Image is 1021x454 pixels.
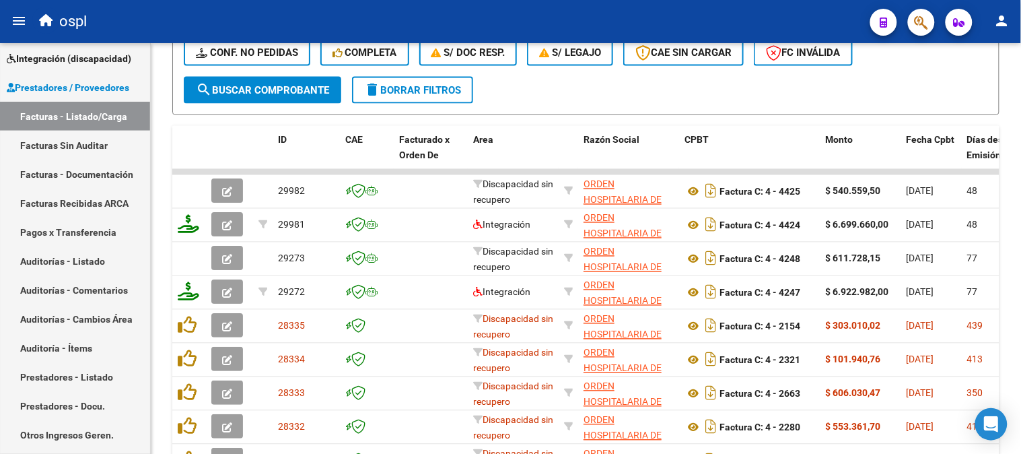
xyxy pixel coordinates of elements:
strong: Factura C: 4 - 2321 [719,355,800,366]
span: ORDEN HOSPITALARIA DE [GEOGRAPHIC_DATA] - CASA NUESTRA SE#ORA DEL PILAR [584,280,674,352]
span: Discapacidad sin recupero [473,415,553,441]
i: Descargar documento [702,315,719,337]
span: [DATE] [907,287,934,298]
span: ORDEN HOSPITALARIA DE [GEOGRAPHIC_DATA] - CASA NUESTRA SE#ORA DEL PILAR [584,213,674,285]
span: [DATE] [907,422,934,432]
span: 29981 [278,220,305,230]
span: Integración (discapacidad) [7,51,131,66]
mat-icon: menu [11,13,27,29]
button: Borrar Filtros [352,77,473,104]
span: [DATE] [907,354,934,365]
span: [DATE] [907,321,934,331]
span: Integración [473,287,530,298]
datatable-header-cell: CAE [340,126,394,185]
datatable-header-cell: CPBT [679,126,820,185]
datatable-header-cell: Fecha Cpbt [901,126,962,185]
div: 30679328057 [584,413,674,441]
span: Discapacidad sin recupero [473,381,553,408]
span: Integración [473,220,530,230]
span: ORDEN HOSPITALARIA DE [GEOGRAPHIC_DATA] - CASA NUESTRA SE#ORA DEL PILAR [584,348,674,420]
strong: Factura C: 4 - 4425 [719,187,800,197]
span: S/ Doc Resp. [431,46,505,59]
span: Discapacidad sin recupero [473,179,553,205]
strong: Factura C: 4 - 2280 [719,422,800,433]
strong: Factura C: 4 - 4248 [719,254,800,265]
datatable-header-cell: Monto [820,126,901,185]
button: S/ legajo [527,39,613,66]
i: Descargar documento [702,214,719,236]
span: 350 [967,388,983,399]
span: Area [473,135,493,145]
span: Discapacidad sin recupero [473,314,553,340]
span: [DATE] [907,220,934,230]
span: Monto [826,135,853,145]
span: Discapacidad sin recupero [473,247,553,273]
span: 77 [967,287,978,298]
strong: $ 101.940,76 [826,354,881,365]
span: 28333 [278,388,305,399]
span: Discapacidad sin recupero [473,348,553,374]
div: Open Intercom Messenger [975,408,1008,441]
button: FC Inválida [754,39,853,66]
span: Completa [332,46,397,59]
span: 29272 [278,287,305,298]
span: 29982 [278,186,305,197]
div: 30679328057 [584,312,674,340]
strong: Factura C: 4 - 2154 [719,321,800,332]
span: 29273 [278,253,305,264]
button: S/ Doc Resp. [419,39,518,66]
span: FC Inválida [766,46,841,59]
datatable-header-cell: ID [273,126,340,185]
span: Buscar Comprobante [196,84,329,96]
i: Descargar documento [702,248,719,269]
datatable-header-cell: Area [468,126,559,185]
span: 48 [967,186,978,197]
mat-icon: search [196,82,212,98]
i: Descargar documento [702,416,719,438]
div: 30679328057 [584,278,674,306]
datatable-header-cell: Facturado x Orden De [394,126,468,185]
datatable-header-cell: Razón Social [578,126,679,185]
span: Razón Social [584,135,639,145]
span: CAE SIN CARGAR [635,46,732,59]
strong: $ 553.361,70 [826,422,881,432]
span: Prestadores / Proveedores [7,80,129,95]
strong: $ 540.559,50 [826,186,881,197]
span: 48 [967,220,978,230]
span: [DATE] [907,388,934,399]
button: CAE SIN CARGAR [623,39,744,66]
span: 413 [967,354,983,365]
span: [DATE] [907,253,934,264]
span: CPBT [684,135,709,145]
strong: Factura C: 4 - 2663 [719,389,800,399]
div: 30679328057 [584,346,674,374]
span: ID [278,135,287,145]
span: CAE [345,135,363,145]
i: Descargar documento [702,349,719,370]
div: 30679328057 [584,211,674,239]
span: ORDEN HOSPITALARIA DE [GEOGRAPHIC_DATA] - CASA NUESTRA SE#ORA DEL PILAR [584,247,674,319]
span: Facturado x Orden De [399,135,450,161]
span: 28335 [278,321,305,331]
span: 77 [967,253,978,264]
span: 28334 [278,354,305,365]
mat-icon: delete [364,82,380,98]
strong: $ 606.030,47 [826,388,881,399]
i: Descargar documento [702,282,719,303]
span: ORDEN HOSPITALARIA DE [GEOGRAPHIC_DATA] - CASA NUESTRA SE#ORA DEL PILAR [584,179,674,251]
span: ospl [59,7,87,36]
span: Conf. no pedidas [196,46,298,59]
span: Días desde Emisión [967,135,1014,161]
i: Descargar documento [702,181,719,202]
strong: Factura C: 4 - 4424 [719,220,800,231]
button: Completa [320,39,409,66]
span: Fecha Cpbt [907,135,955,145]
span: S/ legajo [539,46,601,59]
div: 30679328057 [584,379,674,408]
span: [DATE] [907,186,934,197]
strong: $ 303.010,02 [826,321,881,331]
strong: $ 611.728,15 [826,253,881,264]
span: Borrar Filtros [364,84,461,96]
mat-icon: person [994,13,1010,29]
div: 30679328057 [584,177,674,205]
